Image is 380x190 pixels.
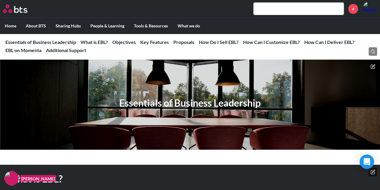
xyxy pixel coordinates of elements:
a: Essentials of Business Leadership [5,39,76,45]
label: What we do [173,18,205,34]
button: Edit hero [369,62,377,71]
label: People & Learning [86,18,129,34]
label: Tools & Resources [129,18,173,34]
a: How Do I Sell EBL? [199,39,239,45]
h1: Essentials of Business Leadership [119,96,261,110]
a: Proposals [173,39,194,45]
button: Edit hero [369,168,377,176]
a: Additional Support [46,47,86,53]
img: F [5,171,19,185]
a: What is EBL? [81,39,108,45]
a: Objectives [112,39,136,45]
a: Profile [363,2,377,16]
a: + [348,4,358,14]
a: Go home [3,5,38,13]
a: Key Features [140,39,169,45]
label: About BTS [21,18,51,34]
img: Renato Bresciani [363,2,377,16]
figcaption: [PERSON_NAME] [20,175,56,182]
div: Open Intercom Messenger [360,154,374,169]
h1: What is EBL? [8,172,263,186]
a: How Can I Customize EBL? [243,39,300,45]
label: Sharing Hubs [51,18,86,34]
a: How Can I Deliver EBL? [304,39,354,45]
a: EBL on Momenta [5,47,41,53]
img: BTS Logo [3,5,27,13]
